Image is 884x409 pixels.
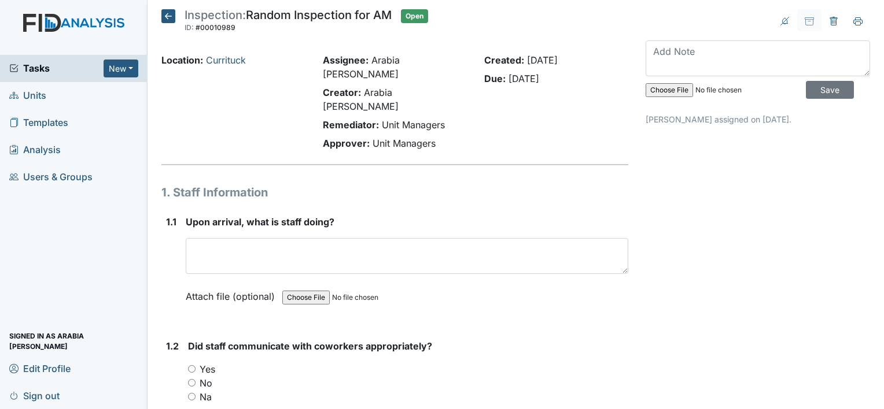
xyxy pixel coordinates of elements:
[161,184,628,201] h1: 1. Staff Information
[484,54,524,66] strong: Created:
[646,113,870,125] p: [PERSON_NAME] assigned on [DATE].
[166,339,179,353] label: 1.2
[166,215,176,229] label: 1.1
[484,73,506,84] strong: Due:
[200,362,215,376] label: Yes
[323,54,369,66] strong: Assignee:
[185,8,246,22] span: Inspection:
[188,379,196,386] input: No
[104,60,138,77] button: New
[806,81,854,99] input: Save
[200,390,212,404] label: Na
[9,332,138,350] span: Signed in as Arabia [PERSON_NAME]
[382,119,445,131] span: Unit Managers
[9,141,61,159] span: Analysis
[401,9,428,23] span: Open
[9,114,68,132] span: Templates
[200,376,212,390] label: No
[185,9,392,35] div: Random Inspection for AM
[196,23,235,32] span: #00010989
[186,216,334,228] span: Upon arrival, what is staff doing?
[9,359,71,377] span: Edit Profile
[188,365,196,373] input: Yes
[527,54,558,66] span: [DATE]
[9,386,60,404] span: Sign out
[188,393,196,400] input: Na
[373,137,436,149] span: Unit Managers
[323,119,379,131] strong: Remediator:
[161,54,203,66] strong: Location:
[9,168,93,186] span: Users & Groups
[9,61,104,75] a: Tasks
[323,137,370,149] strong: Approver:
[509,73,539,84] span: [DATE]
[186,283,279,303] label: Attach file (optional)
[323,87,361,98] strong: Creator:
[206,54,246,66] a: Currituck
[188,340,432,352] span: Did staff communicate with coworkers appropriately?
[185,23,194,32] span: ID:
[9,87,46,105] span: Units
